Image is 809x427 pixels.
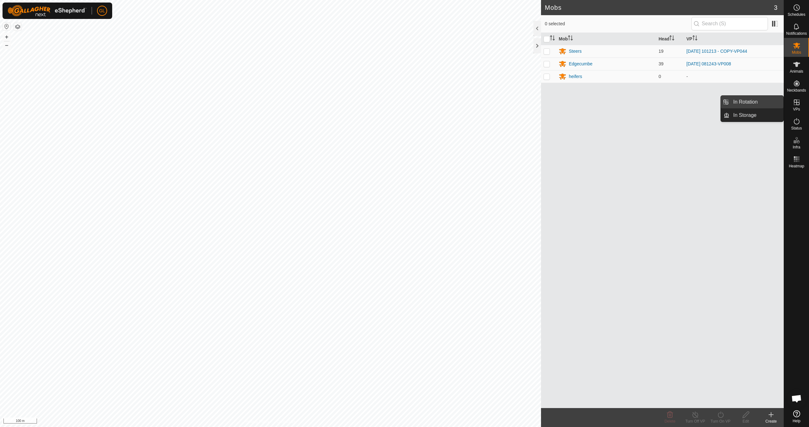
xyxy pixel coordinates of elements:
span: 19 [659,49,664,54]
span: Delete [665,419,676,424]
a: [DATE] 081243-VP008 [686,61,731,66]
div: Edgecumbe [569,61,593,67]
a: Help [784,408,809,425]
h2: Mobs [545,4,774,11]
p-sorticon: Activate to sort [692,36,697,41]
span: In Rotation [733,98,757,106]
span: VPs [793,107,800,111]
span: 0 selected [545,21,691,27]
button: + [3,33,10,41]
span: Notifications [786,32,807,35]
span: Infra [793,145,800,149]
th: Head [656,33,684,45]
div: Open chat [787,389,806,408]
a: Contact Us [277,419,295,424]
li: In Rotation [721,96,783,108]
a: In Rotation [729,96,783,108]
a: In Storage [729,109,783,122]
th: VP [684,33,784,45]
span: Neckbands [787,88,806,92]
div: Steers [569,48,581,55]
button: Reset Map [3,23,10,30]
td: - [684,70,784,83]
span: Status [791,126,802,130]
button: – [3,41,10,49]
span: Animals [790,69,803,73]
span: In Storage [733,111,757,119]
span: 3 [774,3,777,12]
div: heifers [569,73,582,80]
span: 0 [659,74,661,79]
th: Mob [556,33,656,45]
div: Create [758,418,784,424]
span: Mobs [792,51,801,54]
span: 39 [659,61,664,66]
span: Help [793,419,800,423]
input: Search (S) [691,17,768,30]
a: Privacy Policy [246,419,269,424]
button: Map Layers [14,23,21,31]
img: Gallagher Logo [8,5,87,16]
span: Heatmap [789,164,804,168]
p-sorticon: Activate to sort [568,36,573,41]
div: Turn Off VP [683,418,708,424]
span: Schedules [788,13,805,16]
li: In Storage [721,109,783,122]
div: Turn On VP [708,418,733,424]
div: Edit [733,418,758,424]
span: GL [99,8,105,14]
p-sorticon: Activate to sort [550,36,555,41]
a: [DATE] 101213 - COPY-VP044 [686,49,747,54]
p-sorticon: Activate to sort [669,36,674,41]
